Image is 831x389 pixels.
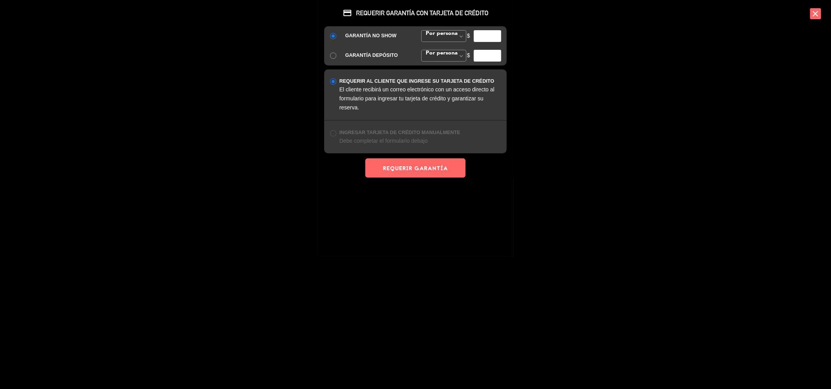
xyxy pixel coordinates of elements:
[424,50,458,56] span: Por persona
[365,158,466,178] button: REQUERIR GARANTÍA
[810,8,821,19] i: close
[467,51,470,60] span: $
[340,129,501,137] div: INGRESAR TARJETA DE CRÉDITO MANUALMENTE
[340,85,501,112] div: El cliente recibirá un correo electrónico con un acceso directo al formulario para ingresar tu ta...
[343,8,352,18] i: credit_card
[340,136,501,145] div: Debe completar el formulario debajo
[467,31,470,40] span: $
[345,51,410,60] div: GARANTÍA DEPÓSITO
[324,8,507,18] span: REQUERIR GARANTÍA CON TARJETA DE CRÉDITO
[424,31,458,36] span: Por persona
[340,77,501,85] div: REQUERIR AL CLIENTE QUE INGRESE SU TARJETA DE CRÉDITO
[345,32,410,40] div: GARANTÍA NO SHOW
